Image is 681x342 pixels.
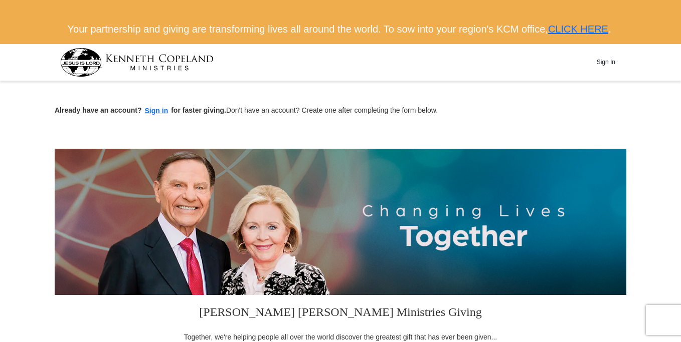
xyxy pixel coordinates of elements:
[591,55,621,70] button: Sign In
[55,105,626,117] p: Don't have an account? Create one after completing the form below.
[548,24,608,35] a: CLICK HERE
[55,106,226,114] strong: Already have an account? for faster giving.
[178,295,503,332] h3: [PERSON_NAME] [PERSON_NAME] Ministries Giving
[60,48,214,77] img: kcm-header-logo.svg
[60,15,621,44] div: Your partnership and giving are transforming lives all around the world. To sow into your region'...
[142,105,172,117] button: Sign in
